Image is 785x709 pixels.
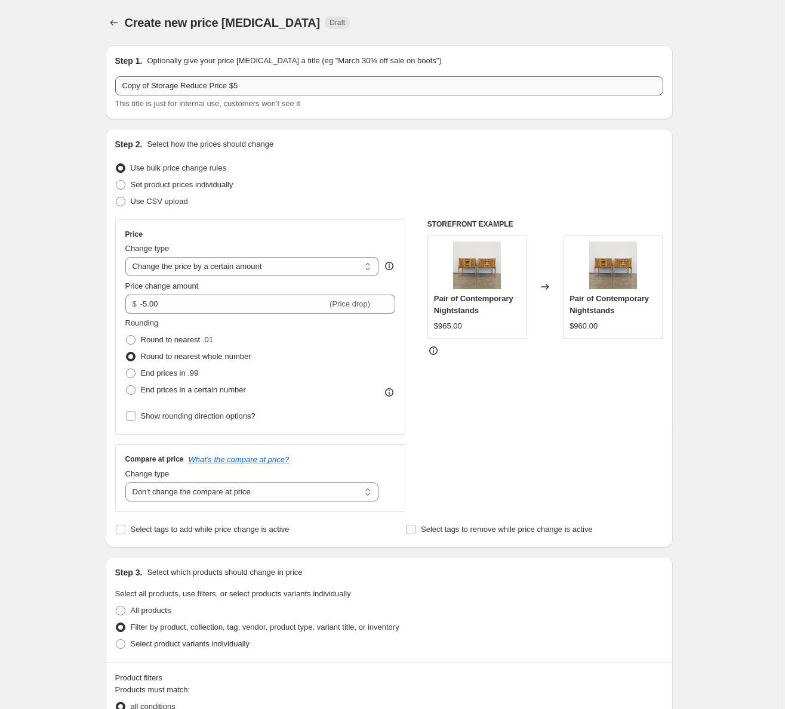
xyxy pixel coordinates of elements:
span: Change type [125,469,170,478]
h2: Step 1. [115,55,143,67]
span: This title is just for internal use, customers won't see it [115,99,300,108]
span: Products must match: [115,685,190,694]
input: -10.00 [140,295,327,314]
span: $ [133,299,137,308]
button: Price change jobs [106,14,122,31]
span: Round to nearest whole number [141,352,251,361]
input: 30% off holiday sale [115,76,663,95]
span: Price change amount [125,281,199,290]
h2: Step 3. [115,566,143,578]
span: Pair of Contemporary Nightstands [569,294,649,315]
span: All products [131,606,171,615]
div: $965.00 [434,320,462,332]
span: Show rounding direction options? [141,411,255,420]
p: Select which products should change in price [147,566,302,578]
span: Use CSV upload [131,197,188,206]
span: Select product variants individually [131,639,250,648]
div: $960.00 [569,320,598,332]
h3: Compare at price [125,454,184,464]
button: What's the compare at price? [189,455,290,464]
span: Rounding [125,318,159,327]
div: help [383,260,395,272]
h3: Price [125,230,143,239]
span: Select all products, use filters, or select products variants individually [115,589,351,598]
h6: STOREFRONT EXAMPLE [427,219,663,229]
span: Select tags to remove while price change is active [421,525,593,534]
span: Change type [125,244,170,253]
span: Filter by product, collection, tag, vendor, product type, variant title, or inventory [131,623,399,631]
img: PXL_20240204_174027297_80x.jpg [589,242,637,289]
div: Product filters [115,672,663,684]
span: (Price drop) [330,299,370,308]
span: Draft [330,18,345,27]
p: Select how the prices should change [147,138,273,150]
h2: Step 2. [115,138,143,150]
span: Create new price [MEDICAL_DATA] [125,16,321,29]
p: Optionally give your price [MEDICAL_DATA] a title (eg "March 30% off sale on boots") [147,55,441,67]
span: Round to nearest .01 [141,335,213,344]
span: End prices in .99 [141,369,199,377]
span: Pair of Contemporary Nightstands [434,294,513,315]
span: End prices in a certain number [141,385,246,394]
span: Set product prices individually [131,180,233,189]
img: PXL_20240204_174027297_80x.jpg [453,242,501,289]
span: Select tags to add while price change is active [131,525,290,534]
span: Use bulk price change rules [131,163,226,172]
